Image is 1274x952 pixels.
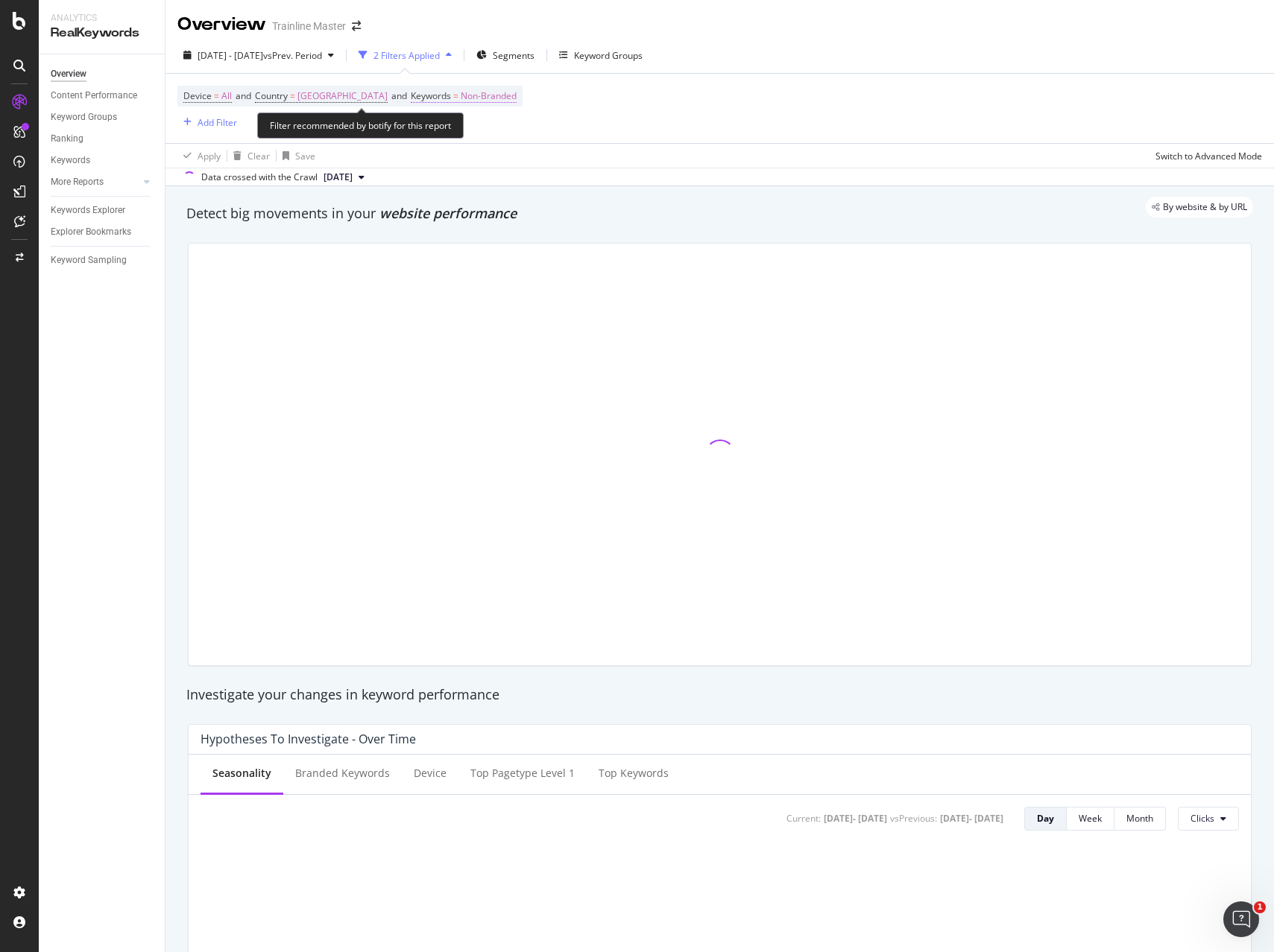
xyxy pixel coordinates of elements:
span: 1 [1254,901,1266,913]
div: Add Filter [198,116,237,129]
span: Non-Branded [461,86,517,107]
button: Add Filter [177,113,237,131]
span: and [236,89,251,102]
div: Investigate your changes in keyword performance [186,685,1253,705]
span: Device [183,89,212,102]
span: Keywords [411,89,451,102]
div: Ranking [51,131,83,147]
button: [DATE] [318,168,370,186]
div: Keyword Groups [574,49,643,62]
div: Explorer Bookmarks [51,224,131,240]
div: Analytics [51,12,153,25]
button: 2 Filters Applied [353,43,458,67]
div: Day [1037,812,1054,825]
span: By website & by URL [1163,203,1247,212]
a: Keyword Sampling [51,253,154,268]
div: RealKeywords [51,25,153,42]
button: [DATE] - [DATE]vsPrev. Period [177,43,340,67]
div: Save [295,150,315,162]
button: Switch to Advanced Mode [1150,144,1262,168]
a: Keywords Explorer [51,203,154,218]
span: = [214,89,219,102]
div: Switch to Advanced Mode [1155,150,1262,162]
div: arrow-right-arrow-left [352,21,361,31]
div: [DATE] - [DATE] [940,812,1003,825]
iframe: Intercom live chat [1223,901,1259,937]
div: Keywords [51,153,90,168]
div: Trainline Master [272,19,346,34]
div: Month [1126,812,1153,825]
span: vs Prev. Period [263,49,322,62]
div: Keyword Groups [51,110,117,125]
div: Current: [786,812,821,825]
a: Ranking [51,131,154,147]
div: Content Performance [51,88,137,104]
span: and [391,89,407,102]
button: Clear [227,144,270,168]
a: Keywords [51,153,154,168]
div: Keywords Explorer [51,203,125,218]
div: Filter recommended by botify for this report [257,112,464,139]
span: [GEOGRAPHIC_DATA] [297,86,388,107]
button: Apply [177,144,221,168]
span: 2025 Aug. 24th [324,171,353,184]
div: Keyword Sampling [51,253,127,268]
div: legacy label [1146,197,1253,218]
div: Overview [177,12,266,37]
div: vs Previous : [890,812,937,825]
button: Month [1114,807,1166,831]
button: Save [277,144,315,168]
span: = [453,89,458,102]
a: More Reports [51,174,139,190]
div: Hypotheses to Investigate - Over Time [201,732,416,746]
div: Top Keywords [599,766,669,781]
div: Clear [247,150,270,162]
div: More Reports [51,174,104,190]
div: Data crossed with the Crawl [201,171,318,184]
a: Content Performance [51,88,154,104]
button: Week [1067,807,1114,831]
button: Day [1024,807,1067,831]
div: Top pagetype Level 1 [470,766,575,781]
span: = [290,89,295,102]
div: Branded Keywords [295,766,390,781]
span: [DATE] - [DATE] [198,49,263,62]
span: Segments [493,49,534,62]
a: Overview [51,66,154,82]
a: Keyword Groups [51,110,154,125]
div: 2 Filters Applied [373,49,440,62]
div: [DATE] - [DATE] [824,812,887,825]
button: Segments [470,43,540,67]
span: Clicks [1191,812,1214,825]
div: Overview [51,66,86,82]
div: Seasonality [212,766,271,781]
span: All [221,86,232,107]
a: Explorer Bookmarks [51,224,154,240]
span: Country [255,89,288,102]
div: Apply [198,150,221,162]
div: Device [414,766,447,781]
div: Week [1079,812,1102,825]
button: Keyword Groups [553,43,649,67]
button: Clicks [1178,807,1239,831]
